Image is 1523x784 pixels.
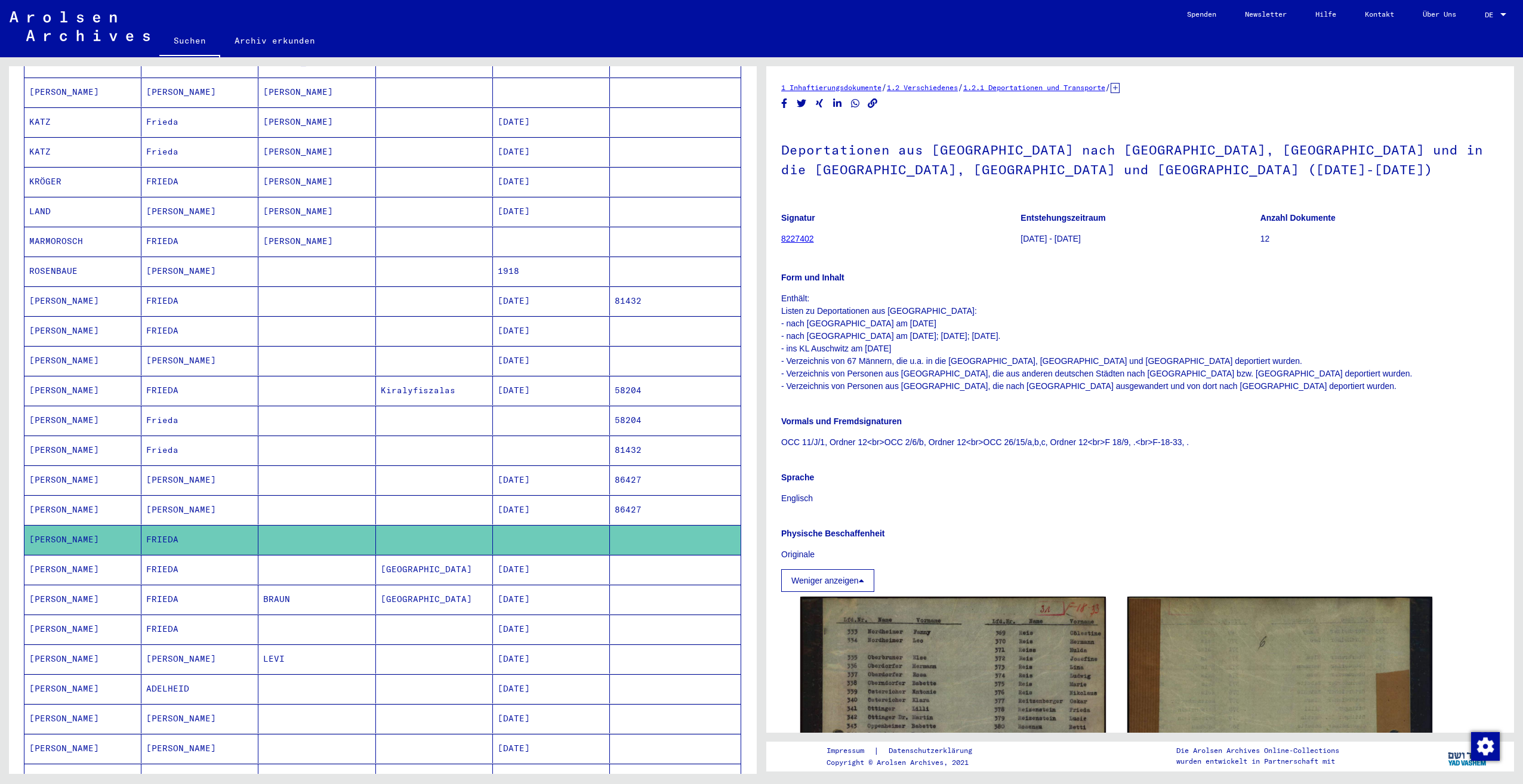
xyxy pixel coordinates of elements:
mat-cell: MARMOROSCH [24,227,141,256]
mat-cell: [PERSON_NAME] [258,107,375,137]
p: OCC 11/J/1, Ordner 12<br>OCC 2/6/b, Ordner 12<br>OCC 26/15/a,b,c, Ordner 12<br>F 18/9, .<br>F-18-... [781,436,1499,449]
a: 1.2 Verschiedenes [887,83,958,92]
mat-cell: [DATE] [493,286,610,316]
mat-cell: FRIEDA [141,316,258,345]
mat-cell: ADELHEID [141,674,258,703]
mat-cell: [PERSON_NAME] [24,346,141,375]
mat-cell: LAND [24,197,141,226]
span: / [958,82,963,92]
b: Entstehungszeitraum [1021,213,1105,223]
mat-cell: [DATE] [493,137,610,166]
mat-cell: [DATE] [493,376,610,405]
mat-cell: [PERSON_NAME] [141,644,258,674]
mat-cell: [DATE] [493,346,610,375]
b: Sprache [781,473,814,482]
p: Die Arolsen Archives Online-Collections [1176,745,1339,756]
mat-cell: [PERSON_NAME] [258,167,375,196]
mat-cell: [PERSON_NAME] [141,78,258,107]
mat-cell: Frieda [141,436,258,465]
div: Zustimmung ändern [1470,731,1499,760]
mat-cell: [PERSON_NAME] [141,257,258,286]
p: [DATE] - [DATE] [1021,233,1259,245]
mat-cell: [PERSON_NAME] [24,495,141,524]
mat-cell: FRIEDA [141,525,258,554]
button: Share on Xing [813,96,826,111]
mat-cell: [DATE] [493,585,610,614]
mat-cell: [PERSON_NAME] [24,286,141,316]
mat-cell: [DATE] [493,734,610,763]
mat-cell: [DATE] [493,495,610,524]
a: Archiv erkunden [220,26,329,55]
mat-cell: FRIEDA [141,167,258,196]
a: Suchen [159,26,220,57]
a: 8227402 [781,234,814,243]
span: / [1105,82,1111,92]
mat-cell: Frieda [141,137,258,166]
mat-cell: 58204 [610,376,741,405]
mat-cell: [DATE] [493,197,610,226]
b: Form und Inhalt [781,273,844,282]
button: Weniger anzeigen [781,569,874,592]
p: wurden entwickelt in Partnerschaft mit [1176,756,1339,767]
mat-cell: [PERSON_NAME] [24,615,141,644]
mat-cell: [DATE] [493,316,610,345]
mat-cell: FRIEDA [141,615,258,644]
button: Share on Facebook [778,96,791,111]
b: Vormals und Fremdsignaturen [781,416,902,426]
button: Share on Twitter [796,96,808,111]
button: Copy link [867,96,879,111]
mat-cell: [PERSON_NAME] [258,78,375,107]
img: Zustimmung ändern [1471,732,1500,761]
mat-cell: FRIEDA [141,286,258,316]
img: yv_logo.png [1445,741,1490,771]
mat-cell: 58204 [610,406,741,435]
a: Datenschutzerklärung [879,745,986,757]
mat-cell: [GEOGRAPHIC_DATA] [376,585,493,614]
a: Impressum [827,745,874,757]
mat-cell: [PERSON_NAME] [24,674,141,703]
mat-cell: KRÖGER [24,167,141,196]
mat-cell: 81432 [610,286,741,316]
mat-cell: [PERSON_NAME] [24,78,141,107]
mat-cell: [PERSON_NAME] [141,197,258,226]
mat-cell: [PERSON_NAME] [141,734,258,763]
mat-cell: FRIEDA [141,555,258,584]
mat-cell: [PERSON_NAME] [24,316,141,345]
mat-cell: 81432 [610,436,741,465]
mat-cell: [PERSON_NAME] [258,227,375,256]
b: Anzahl Dokumente [1260,213,1336,223]
mat-cell: FRIEDA [141,585,258,614]
p: Originale [781,548,1499,561]
mat-cell: [PERSON_NAME] [24,406,141,435]
button: Share on LinkedIn [831,96,844,111]
mat-cell: [DATE] [493,465,610,495]
mat-cell: [DATE] [493,107,610,137]
mat-cell: [DATE] [493,644,610,674]
mat-cell: [PERSON_NAME] [24,734,141,763]
mat-cell: [DATE] [493,704,610,733]
mat-cell: [PERSON_NAME] [258,197,375,226]
mat-cell: [PERSON_NAME] [141,495,258,524]
p: Enthält: Listen zu Deportationen aus [GEOGRAPHIC_DATA]: - nach [GEOGRAPHIC_DATA] am [DATE] - nach... [781,292,1499,393]
mat-cell: 86427 [610,495,741,524]
a: 1 Inhaftierungsdokumente [781,83,881,92]
mat-cell: [PERSON_NAME] [24,376,141,405]
mat-cell: KATZ [24,137,141,166]
button: Share on WhatsApp [849,96,862,111]
div: | [827,745,986,757]
b: Signatur [781,213,815,223]
b: Physische Beschaffenheit [781,529,885,538]
mat-cell: [PERSON_NAME] [24,644,141,674]
mat-cell: FRIEDA [141,227,258,256]
p: 12 [1260,233,1499,245]
h1: Deportationen aus [GEOGRAPHIC_DATA] nach [GEOGRAPHIC_DATA], [GEOGRAPHIC_DATA] und in die [GEOGRAP... [781,122,1499,195]
mat-cell: Frieda [141,107,258,137]
mat-cell: [PERSON_NAME] [24,465,141,495]
span: / [881,82,887,92]
mat-cell: [PERSON_NAME] [24,704,141,733]
mat-cell: [PERSON_NAME] [258,137,375,166]
mat-cell: ROSENBAUE [24,257,141,286]
mat-cell: [DATE] [493,674,610,703]
mat-cell: BRAUN [258,585,375,614]
p: Englisch [781,492,1499,505]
